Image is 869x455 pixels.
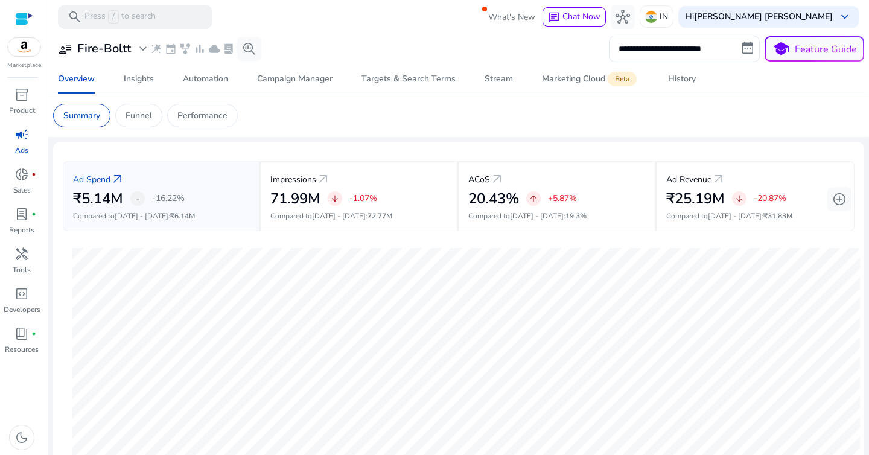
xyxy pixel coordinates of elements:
span: [DATE] - [DATE] [708,211,762,221]
p: Ad Revenue [666,173,711,186]
div: Automation [183,75,228,83]
span: / [108,10,119,24]
span: expand_more [136,42,150,56]
span: event [165,43,177,55]
p: IN [660,6,668,27]
button: search_insights [237,37,261,61]
span: What's New [488,7,535,28]
h2: 20.43% [468,190,519,208]
span: 72.77M [368,211,392,221]
p: Compared to : [468,211,645,221]
p: Hi [686,13,833,21]
span: book_4 [14,326,29,341]
button: add_circle [827,187,851,211]
span: Beta [608,72,637,86]
div: Stream [485,75,513,83]
span: campaign [14,127,29,142]
span: family_history [179,43,191,55]
button: chatChat Now [543,7,606,27]
span: hub [616,10,630,24]
p: Marketplace [7,61,41,70]
div: Overview [58,75,95,83]
p: Compared to : [270,211,447,221]
span: 19.3% [565,211,587,221]
span: code_blocks [14,287,29,301]
span: [DATE] - [DATE] [510,211,564,221]
div: Insights [124,75,154,83]
span: [DATE] - [DATE] [312,211,366,221]
span: wand_stars [150,43,162,55]
span: arrow_downward [330,194,340,203]
p: Funnel [126,109,152,122]
span: search_insights [242,42,256,56]
p: Tools [13,264,31,275]
p: Developers [4,304,40,315]
p: Feature Guide [795,42,857,57]
span: lab_profile [14,207,29,221]
span: cloud [208,43,220,55]
p: -20.87% [754,194,786,203]
img: amazon.svg [8,38,40,56]
span: add_circle [832,192,847,206]
span: lab_profile [223,43,235,55]
p: Sales [13,185,31,196]
h2: ₹25.19M [666,190,725,208]
p: Compared to : [73,211,249,221]
p: Ad Spend [73,173,110,186]
span: handyman [14,247,29,261]
b: [PERSON_NAME] [PERSON_NAME] [694,11,833,22]
p: Product [9,105,35,116]
span: user_attributes [58,42,72,56]
h3: Fire-Boltt [77,42,131,56]
a: arrow_outward [711,172,726,186]
p: Resources [5,344,39,355]
span: fiber_manual_record [31,331,36,336]
p: Reports [9,224,34,235]
span: ₹31.83M [763,211,792,221]
h2: 71.99M [270,190,320,208]
p: +5.87% [548,194,577,203]
span: [DATE] - [DATE] [115,211,168,221]
div: Campaign Manager [257,75,333,83]
p: -1.07% [349,194,377,203]
span: keyboard_arrow_down [838,10,852,24]
img: in.svg [645,11,657,23]
span: - [136,191,140,206]
span: bar_chart [194,43,206,55]
span: search [68,10,82,24]
p: Summary [63,109,100,122]
span: donut_small [14,167,29,182]
span: school [772,40,790,58]
p: Impressions [270,173,316,186]
span: fiber_manual_record [31,212,36,217]
span: inventory_2 [14,87,29,102]
h2: ₹5.14M [73,190,123,208]
span: arrow_downward [734,194,744,203]
p: -16.22% [152,194,185,203]
span: Chat Now [562,11,600,22]
span: fiber_manual_record [31,172,36,177]
button: hub [611,5,635,29]
a: arrow_outward [490,172,505,186]
p: ACoS [468,173,490,186]
a: arrow_outward [110,172,125,186]
div: Marketing Cloud [542,74,639,84]
a: arrow_outward [316,172,331,186]
p: Press to search [84,10,156,24]
div: Targets & Search Terms [361,75,456,83]
div: History [668,75,696,83]
span: ₹6.14M [170,211,195,221]
span: arrow_upward [529,194,538,203]
p: Performance [177,109,228,122]
span: chat [548,11,560,24]
p: Compared to : [666,211,844,221]
p: Ads [15,145,28,156]
span: dark_mode [14,430,29,445]
button: schoolFeature Guide [765,36,864,62]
